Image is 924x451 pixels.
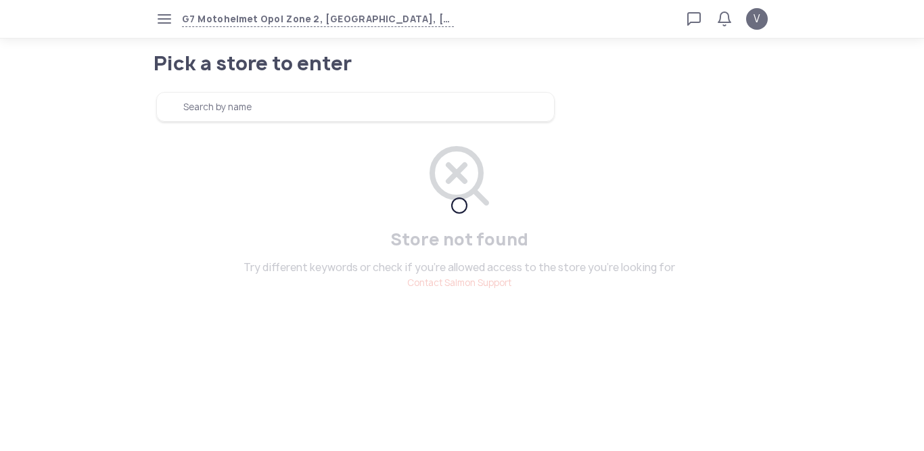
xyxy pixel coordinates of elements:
[754,11,760,27] span: V
[182,11,454,27] button: G7 Motohelmet OpolZone 2, [GEOGRAPHIC_DATA], [GEOGRAPHIC_DATA], Misamis Oriental
[746,8,768,30] button: V
[154,54,502,73] h1: Pick a store to enter
[182,11,283,27] span: G7 Motohelmet Opol
[283,11,454,27] span: Zone 2, [GEOGRAPHIC_DATA], [GEOGRAPHIC_DATA], Misamis Oriental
